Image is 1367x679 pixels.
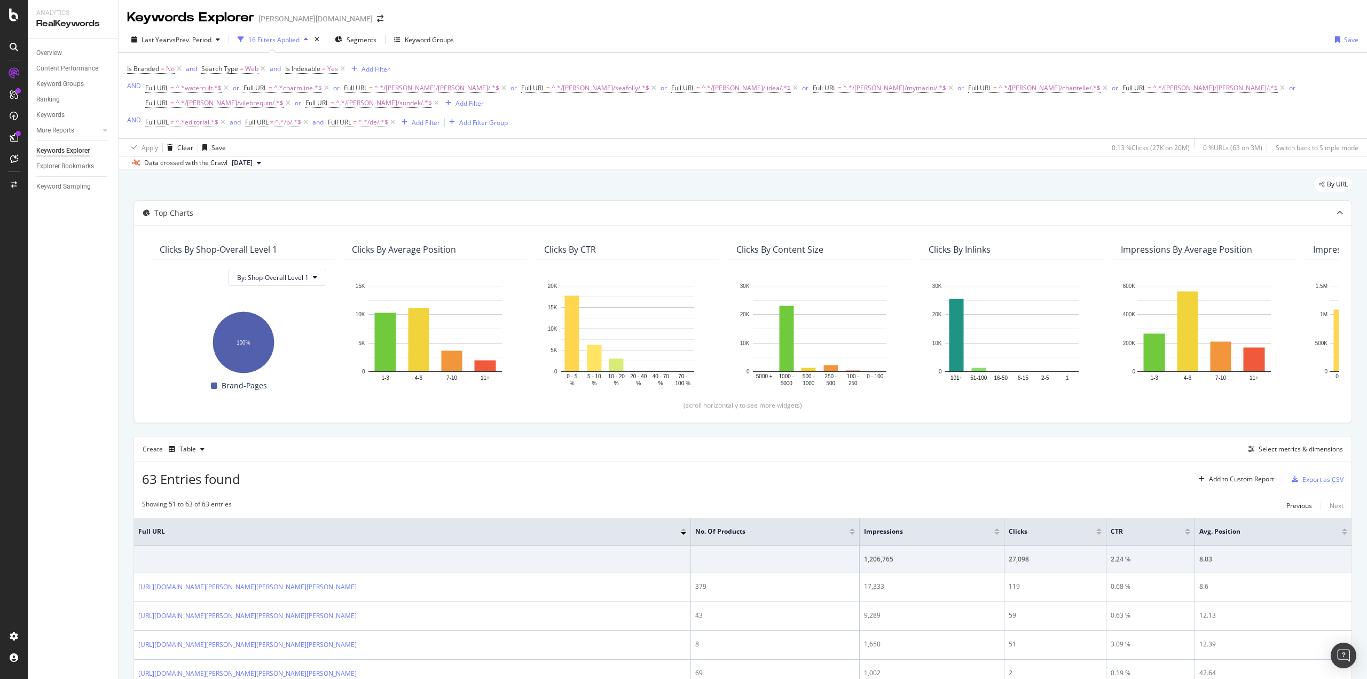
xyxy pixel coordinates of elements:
[166,61,175,76] span: No
[270,64,281,73] div: and
[36,94,111,105] a: Ranking
[176,81,222,96] span: ^.*watercult.*$
[233,31,312,48] button: 16 Filters Applied
[285,64,320,73] span: Is Indexable
[347,63,390,75] button: Add Filter
[179,446,196,452] div: Table
[1335,373,1346,379] text: 0 - 5
[1289,83,1295,93] button: or
[1344,35,1358,44] div: Save
[160,244,277,255] div: Clicks By Shop-Overall Level 1
[1244,443,1343,456] button: Select metrics & dimensions
[356,312,365,318] text: 10K
[127,115,141,124] div: AND
[781,380,793,386] text: 5000
[358,115,388,130] span: ^.*/de/.*$
[347,35,376,44] span: Segments
[608,373,625,379] text: 10 - 20
[1199,555,1347,564] div: 8.03
[932,312,942,318] text: 20K
[481,375,490,381] text: 11+
[36,125,100,136] a: More Reports
[142,143,158,152] div: Apply
[1111,639,1190,649] div: 3.09 %
[864,582,1000,591] div: 17,333
[736,280,903,388] svg: A chart.
[864,668,1000,678] div: 1,002
[269,83,272,92] span: =
[36,63,98,74] div: Content Performance
[548,305,557,310] text: 15K
[1150,375,1158,381] text: 1-3
[270,64,281,74] button: and
[843,81,946,96] span: ^.*/[PERSON_NAME]/mymarini/.*$
[36,181,111,192] a: Keyword Sampling
[328,118,351,127] span: Full URL
[353,118,357,127] span: =
[230,117,241,127] button: and
[824,373,837,379] text: 250 -
[695,611,855,620] div: 43
[1111,582,1190,591] div: 0.68 %
[1123,340,1136,346] text: 200K
[333,83,340,92] div: or
[678,373,687,379] text: 70 -
[740,283,750,289] text: 30K
[164,441,209,458] button: Table
[362,369,365,374] text: 0
[544,244,596,255] div: Clicks By CTR
[1111,611,1190,620] div: 0.63 %
[36,125,74,136] div: More Reports
[1018,375,1028,381] text: 6-15
[1123,283,1136,289] text: 600K
[36,161,111,172] a: Explorer Bookmarks
[1112,143,1190,152] div: 0.13 % Clicks ( 27K on 20M )
[849,380,858,386] text: 250
[1203,143,1262,152] div: 0 % URLs ( 63 on 3M )
[802,83,808,92] div: or
[1066,375,1069,381] text: 1
[161,64,164,73] span: =
[1195,471,1274,488] button: Add to Custom Report
[510,83,517,92] div: or
[747,369,750,374] text: 0
[186,64,197,74] button: and
[1331,643,1356,668] div: Open Intercom Messenger
[1009,527,1080,536] span: Clicks
[36,181,91,192] div: Keyword Sampling
[127,139,158,156] button: Apply
[270,118,274,127] span: ≠
[169,35,211,44] span: vs Prev. Period
[1199,582,1347,591] div: 8.6
[331,31,381,48] button: Segments
[248,35,300,44] div: 16 Filters Applied
[548,326,557,332] text: 10K
[1330,501,1344,510] div: Next
[230,118,241,127] div: and
[864,611,1000,620] div: 9,289
[1199,668,1347,678] div: 42.64
[1122,83,1146,92] span: Full URL
[36,48,111,59] a: Overview
[994,375,1008,381] text: 16-50
[36,110,111,121] a: Keywords
[36,110,65,121] div: Keywords
[211,143,226,152] div: Save
[36,145,90,157] div: Keywords Explorer
[1286,500,1312,512] button: Previous
[587,373,601,379] text: 5 - 10
[552,81,649,96] span: ^.*/[PERSON_NAME]/seafolly/.*$
[1199,611,1347,620] div: 12.13
[240,64,243,73] span: =
[929,244,991,255] div: Clicks By Inlinks
[993,83,997,92] span: =
[127,115,141,125] button: AND
[1327,181,1348,188] span: By URL
[377,15,383,22] div: arrow-right-arrow-left
[312,34,321,45] div: times
[970,375,987,381] text: 51-100
[198,139,226,156] button: Save
[756,373,773,379] text: 5000 +
[233,83,239,93] button: or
